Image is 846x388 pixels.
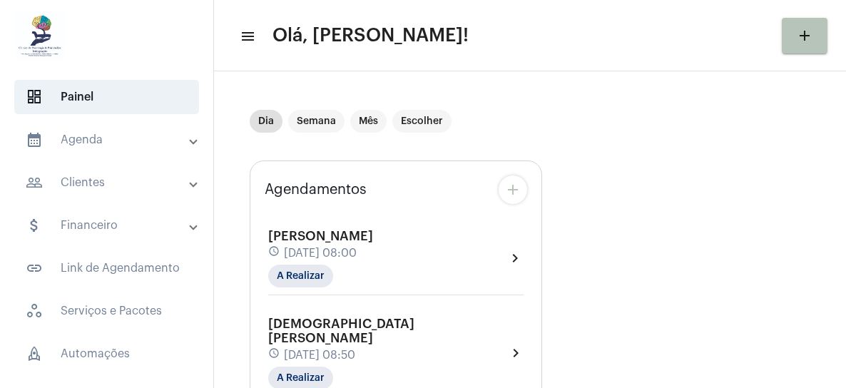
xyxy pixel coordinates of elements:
[26,345,43,362] span: sidenav icon
[506,250,524,267] mat-icon: chevron_right
[11,7,68,64] img: 1ff2c318-fc1c-5a1d-e477-3330f4c7d1ae.jpg
[26,260,43,277] mat-icon: sidenav icon
[268,347,281,363] mat-icon: schedule
[26,217,190,234] mat-panel-title: Financeiro
[14,251,199,285] span: Link de Agendamento
[26,131,190,148] mat-panel-title: Agenda
[272,24,469,47] span: Olá, [PERSON_NAME]!
[268,230,373,242] span: [PERSON_NAME]
[9,208,213,242] mat-expansion-panel-header: sidenav iconFinanceiro
[507,344,524,362] mat-icon: chevron_right
[9,165,213,200] mat-expansion-panel-header: sidenav iconClientes
[350,110,387,133] mat-chip: Mês
[250,110,282,133] mat-chip: Dia
[26,88,43,106] span: sidenav icon
[265,182,367,198] span: Agendamentos
[26,131,43,148] mat-icon: sidenav icon
[268,317,414,344] span: [DEMOGRAPHIC_DATA] [PERSON_NAME]
[14,337,199,371] span: Automações
[14,80,199,114] span: Painel
[26,174,43,191] mat-icon: sidenav icon
[14,294,199,328] span: Serviços e Pacotes
[796,27,813,44] mat-icon: add
[26,302,43,320] span: sidenav icon
[284,247,357,260] span: [DATE] 08:00
[288,110,345,133] mat-chip: Semana
[26,217,43,234] mat-icon: sidenav icon
[9,123,213,157] mat-expansion-panel-header: sidenav iconAgenda
[392,110,452,133] mat-chip: Escolher
[240,28,254,45] mat-icon: sidenav icon
[268,245,281,261] mat-icon: schedule
[26,174,190,191] mat-panel-title: Clientes
[284,349,355,362] span: [DATE] 08:50
[504,181,521,198] mat-icon: add
[268,265,333,287] mat-chip: A Realizar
